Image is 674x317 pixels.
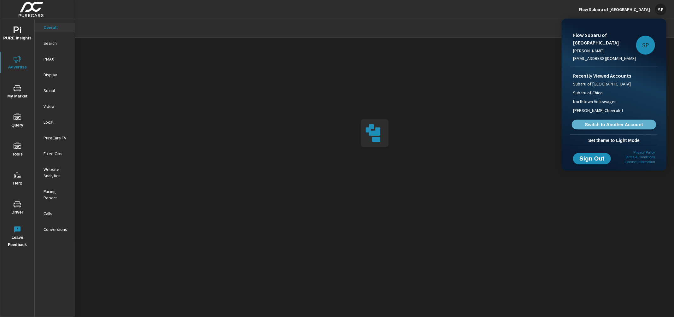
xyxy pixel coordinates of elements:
span: Set theme to Light Mode [573,138,655,143]
a: Privacy Policy [634,150,655,154]
a: License Information [625,160,655,164]
p: [PERSON_NAME] [573,48,636,54]
span: Switch to Another Account [575,122,653,128]
span: Subaru of [GEOGRAPHIC_DATA] [573,81,631,87]
div: SP [636,36,655,55]
p: Flow Subaru of [GEOGRAPHIC_DATA] [573,31,636,46]
span: Sign Out [578,156,606,161]
p: [EMAIL_ADDRESS][DOMAIN_NAME] [573,55,636,62]
span: Northtown Volkswagen [573,98,617,105]
a: Terms & Conditions [625,155,655,159]
button: Sign Out [573,153,611,164]
span: [PERSON_NAME] Chevrolet [573,107,623,114]
a: Switch to Another Account [572,120,656,130]
p: Recently Viewed Accounts [573,72,655,79]
span: Subaru of Chico [573,90,603,96]
button: Set theme to Light Mode [571,135,658,146]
